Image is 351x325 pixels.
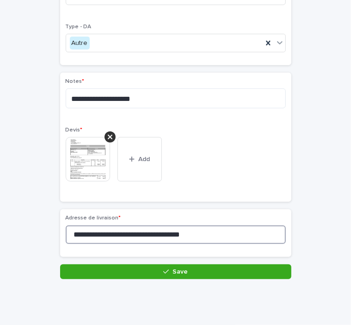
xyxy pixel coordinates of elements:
[66,215,121,221] span: Adresse de livraison
[60,264,291,279] button: Save
[66,127,83,133] span: Devis
[117,137,162,181] button: Add
[66,79,85,84] span: Notes
[66,24,92,30] span: Type - DA
[70,37,90,50] div: Autre
[172,269,188,275] span: Save
[138,156,150,162] span: Add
